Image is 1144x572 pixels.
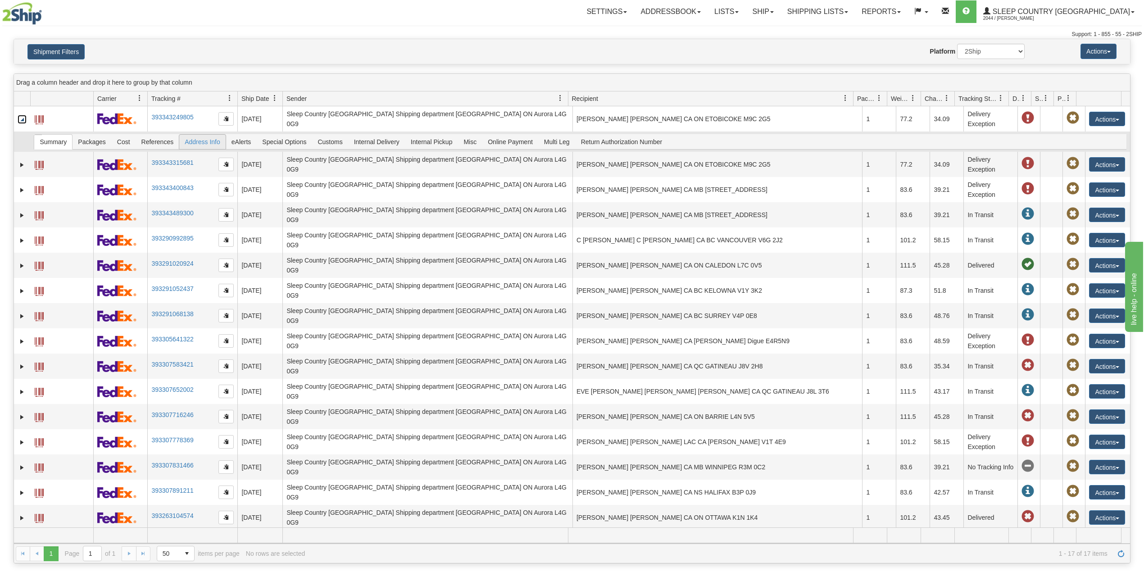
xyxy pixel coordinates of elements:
a: 393307831466 [151,462,193,469]
td: 77.2 [896,152,930,177]
img: 2 - FedEx Express® [97,184,136,195]
a: 393305641322 [151,336,193,343]
td: [DATE] [237,152,282,177]
td: In Transit [963,379,1017,404]
td: 1 [862,202,896,227]
td: Sleep Country [GEOGRAPHIC_DATA] Shipping department [GEOGRAPHIC_DATA] ON Aurora L4G 0G9 [282,177,572,202]
a: Label [35,182,44,196]
td: 45.28 [930,404,963,429]
button: Actions [1089,283,1125,298]
td: 1 [862,227,896,253]
span: In Transit [1021,384,1034,397]
a: Weight filter column settings [905,91,921,106]
span: In Transit [1021,485,1034,498]
span: Delivery Exception [1021,157,1034,170]
div: live help - online [7,5,83,16]
td: 34.09 [930,106,963,132]
span: Carrier [97,94,117,103]
span: Page 1 [44,546,58,561]
td: [PERSON_NAME] [PERSON_NAME] CA BC SURREY V4P 0E8 [572,303,863,328]
span: In Transit [1021,309,1034,321]
img: 2 - FedEx Express® [97,113,136,124]
button: Copy to clipboard [218,233,234,247]
td: 45.28 [930,253,963,278]
button: Copy to clipboard [218,183,234,196]
a: Ship [745,0,780,23]
span: Tracking # [151,94,181,103]
td: 83.6 [896,328,930,354]
span: Late [1021,359,1034,372]
span: Sleep Country [GEOGRAPHIC_DATA] [990,8,1130,15]
label: Platform [930,47,955,56]
td: EVE [PERSON_NAME] [PERSON_NAME] [PERSON_NAME] CA QC GATINEAU J8L 3T6 [572,379,863,404]
span: Page sizes drop down [157,546,195,561]
a: Shipment Issues filter column settings [1038,91,1053,106]
td: Sleep Country [GEOGRAPHIC_DATA] Shipping department [GEOGRAPHIC_DATA] ON Aurora L4G 0G9 [282,404,572,429]
span: In Transit [1021,283,1034,296]
td: 1 [862,177,896,202]
td: 1 [862,354,896,379]
span: Pickup Not Assigned [1067,485,1079,498]
button: Actions [1089,258,1125,272]
td: Delivery Exception [963,328,1017,354]
input: Page 1 [83,546,101,561]
td: 1 [862,505,896,530]
td: 43.45 [930,505,963,530]
span: No Tracking Info [1021,460,1034,472]
a: Expand [18,513,27,522]
td: Delivery Exception [963,429,1017,454]
span: Delivery Exception [1021,182,1034,195]
span: Pickup Not Assigned [1067,409,1079,422]
td: 39.21 [930,202,963,227]
button: Copy to clipboard [218,410,234,423]
td: 1 [862,253,896,278]
a: Pickup Status filter column settings [1061,91,1076,106]
td: Sleep Country [GEOGRAPHIC_DATA] Shipping department [GEOGRAPHIC_DATA] ON Aurora L4G 0G9 [282,454,572,480]
span: Late [1021,510,1034,523]
td: 83.6 [896,177,930,202]
button: Copy to clipboard [218,284,234,297]
img: 2 - FedEx Express® [97,260,136,271]
td: [DATE] [237,278,282,303]
a: Expand [18,362,27,371]
button: Copy to clipboard [218,359,234,373]
span: Cost [112,135,136,149]
button: Copy to clipboard [218,486,234,499]
button: Actions [1089,112,1125,126]
a: Sleep Country [GEOGRAPHIC_DATA] 2044 / [PERSON_NAME] [976,0,1141,23]
img: 2 - FedEx Express® [97,436,136,448]
td: In Transit [963,404,1017,429]
td: [DATE] [237,227,282,253]
td: [DATE] [237,454,282,480]
span: Packages [73,135,111,149]
button: Copy to clipboard [218,158,234,171]
td: [DATE] [237,328,282,354]
a: 393307778369 [151,436,193,444]
a: 393307583421 [151,361,193,368]
td: 111.5 [896,404,930,429]
a: 393307652002 [151,386,193,393]
div: Support: 1 - 855 - 55 - 2SHIP [2,31,1142,38]
a: Sender filter column settings [553,91,568,106]
td: Sleep Country [GEOGRAPHIC_DATA] Shipping department [GEOGRAPHIC_DATA] ON Aurora L4G 0G9 [282,328,572,354]
a: Label [35,359,44,373]
a: Label [35,232,44,247]
span: Pickup Not Assigned [1067,510,1079,523]
a: Expand [18,286,27,295]
a: Charge filter column settings [939,91,954,106]
td: 39.21 [930,454,963,480]
a: Tracking # filter column settings [222,91,237,106]
button: Actions [1089,510,1125,525]
button: Shipment Filters [27,44,85,59]
td: 1 [862,303,896,328]
a: Expand [18,312,27,321]
td: 101.2 [896,505,930,530]
a: Delivery Status filter column settings [1016,91,1031,106]
td: Sleep Country [GEOGRAPHIC_DATA] Shipping department [GEOGRAPHIC_DATA] ON Aurora L4G 0G9 [282,106,572,132]
a: Expand [18,387,27,396]
a: 393343400843 [151,184,193,191]
a: 393291052437 [151,285,193,292]
img: 2 - FedEx Express® [97,159,136,170]
td: 39.21 [930,177,963,202]
span: Pickup Status [1058,94,1065,103]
